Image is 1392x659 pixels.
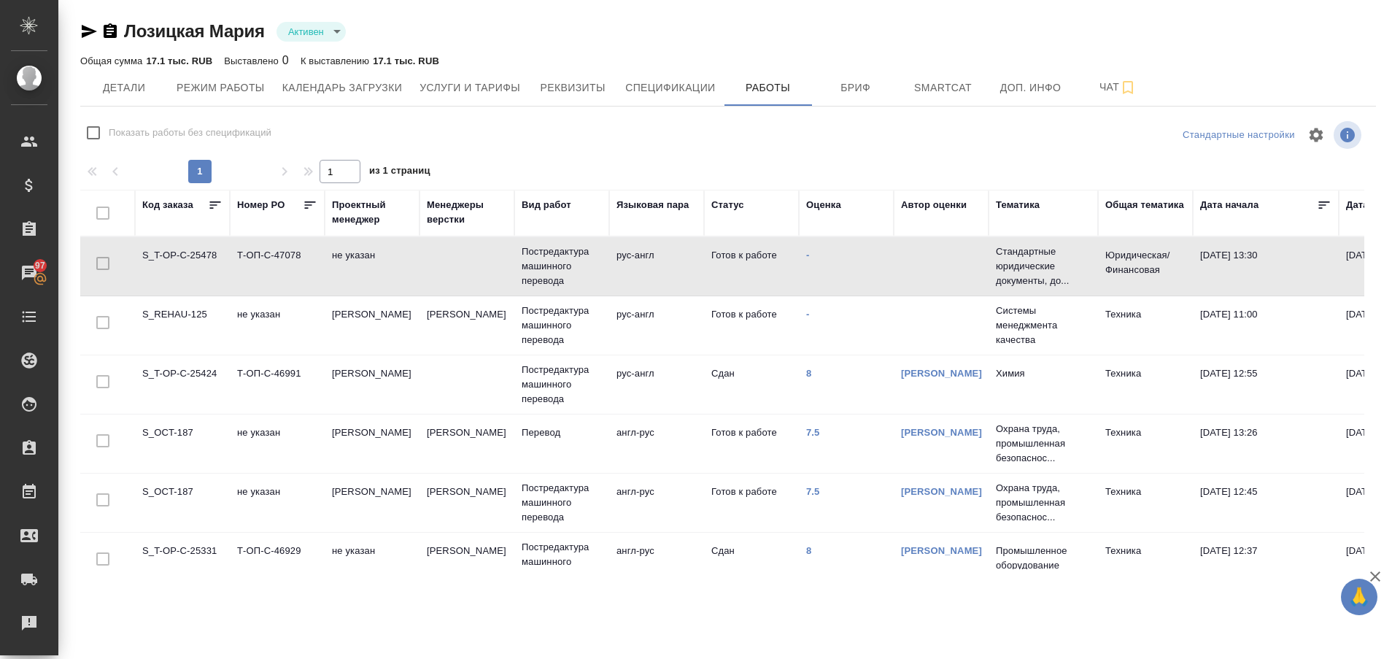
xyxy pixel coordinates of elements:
[80,55,146,66] p: Общая сумма
[26,258,54,273] span: 97
[419,300,514,351] td: [PERSON_NAME]
[733,79,803,97] span: Работы
[277,22,346,42] div: Активен
[230,300,325,351] td: не указан
[806,250,809,261] a: -
[1098,536,1193,587] td: Техника
[325,536,419,587] td: не указан
[1193,418,1339,469] td: [DATE] 13:26
[609,536,704,587] td: англ-рус
[135,418,230,469] td: S_OCT-187
[89,79,159,97] span: Детали
[806,198,841,212] div: Оценка
[996,544,1091,573] p: Промышленное оборудование
[704,300,799,351] td: Готов к работе
[609,477,704,528] td: англ-рус
[177,79,265,97] span: Режим работы
[1098,300,1193,351] td: Техника
[522,481,602,525] p: Постредактура машинного перевода
[101,23,119,40] button: Скопировать ссылку
[224,52,289,69] div: 0
[4,255,55,291] a: 97
[237,198,285,212] div: Номер PO
[901,427,982,438] a: [PERSON_NAME]
[325,477,419,528] td: [PERSON_NAME]
[325,418,419,469] td: [PERSON_NAME]
[1098,241,1193,292] td: Юридическая/Финансовая
[704,418,799,469] td: Готов к работе
[901,368,982,379] a: [PERSON_NAME]
[1083,78,1153,96] span: Чат
[135,359,230,410] td: S_T-OP-C-25424
[135,536,230,587] td: S_T-OP-C-25331
[996,366,1091,381] p: Химия
[427,198,507,227] div: Менеджеры верстки
[901,545,982,556] a: [PERSON_NAME]
[996,244,1091,288] p: Стандартные юридические документы, до...
[522,198,571,212] div: Вид работ
[1098,418,1193,469] td: Техника
[109,126,271,140] span: Показать работы без спецификаций
[419,418,514,469] td: [PERSON_NAME]
[806,309,809,320] a: -
[996,481,1091,525] p: Охрана труда, промышленная безопаснос...
[704,477,799,528] td: Готов к работе
[373,55,439,66] p: 17.1 тыс. RUB
[230,418,325,469] td: не указан
[332,198,412,227] div: Проектный менеджер
[135,477,230,528] td: S_OCT-187
[142,198,193,212] div: Код заказа
[224,55,282,66] p: Выставлено
[369,162,430,183] span: из 1 страниц
[135,241,230,292] td: S_T-OP-C-25478
[806,545,811,556] a: 8
[1334,121,1364,149] span: Посмотреть информацию
[806,368,811,379] a: 8
[821,79,891,97] span: Бриф
[522,425,602,440] p: Перевод
[1193,241,1339,292] td: [DATE] 13:30
[522,363,602,406] p: Постредактура машинного перевода
[135,300,230,351] td: S_REHAU-125
[996,304,1091,347] p: Системы менеджмента качества
[901,198,967,212] div: Автор оценки
[704,241,799,292] td: Готов к работе
[325,359,419,410] td: [PERSON_NAME]
[230,477,325,528] td: не указан
[711,198,744,212] div: Статус
[1341,579,1377,615] button: 🙏
[1299,117,1334,153] span: Настроить таблицу
[284,26,328,38] button: Активен
[996,79,1066,97] span: Доп. инфо
[1347,582,1372,612] span: 🙏
[230,359,325,410] td: Т-ОП-С-46991
[80,23,98,40] button: Скопировать ссылку для ЯМессенджера
[609,300,704,351] td: рус-англ
[325,300,419,351] td: [PERSON_NAME]
[616,198,689,212] div: Языковая пара
[522,304,602,347] p: Постредактура машинного перевода
[419,536,514,587] td: [PERSON_NAME]
[1105,198,1184,212] div: Общая тематика
[522,540,602,584] p: Постредактура машинного перевода
[609,418,704,469] td: англ-рус
[1193,536,1339,587] td: [DATE] 12:37
[282,79,403,97] span: Календарь загрузки
[1098,477,1193,528] td: Техника
[146,55,212,66] p: 17.1 тыс. RUB
[325,241,419,292] td: не указан
[419,477,514,528] td: [PERSON_NAME]
[124,21,265,41] a: Лозицкая Мария
[1098,359,1193,410] td: Техника
[1179,124,1299,147] div: split button
[996,198,1040,212] div: Тематика
[419,79,520,97] span: Услуги и тарифы
[230,536,325,587] td: Т-ОП-С-46929
[1200,198,1258,212] div: Дата начала
[625,79,715,97] span: Спецификации
[301,55,373,66] p: К выставлению
[1193,359,1339,410] td: [DATE] 12:55
[609,359,704,410] td: рус-англ
[806,427,820,438] a: 7.5
[1193,477,1339,528] td: [DATE] 12:45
